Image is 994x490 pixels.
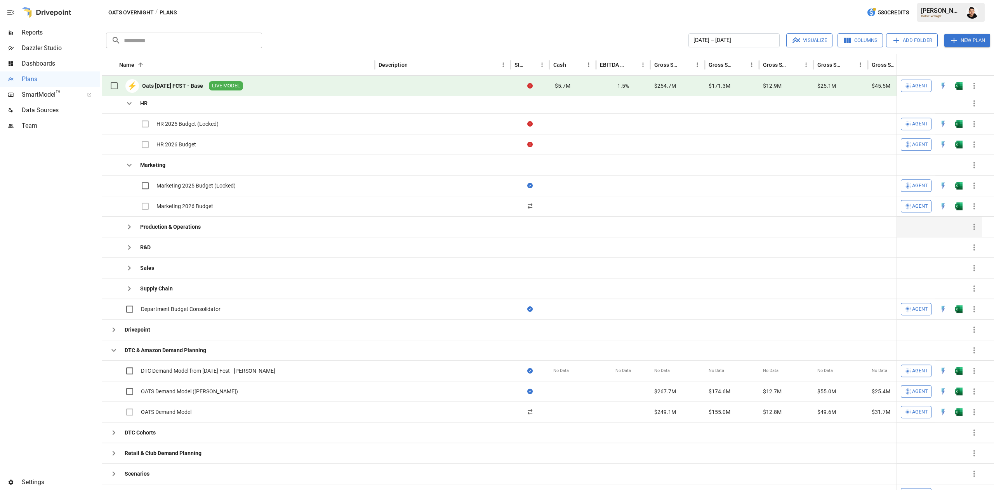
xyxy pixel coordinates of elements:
[939,305,947,313] div: Open in Quick Edit
[763,387,782,395] span: $12.7M
[955,305,963,313] div: Open in Excel
[955,202,963,210] div: Open in Excel
[125,326,150,334] div: Drivepoint
[526,59,537,70] button: Sort
[966,6,978,19] img: Francisco Sanchez
[141,408,191,416] div: OATS Demand Model
[709,408,730,416] span: $155.0M
[886,33,938,47] button: Add Folder
[855,59,866,70] button: Gross Sales: Wholesale column menu
[901,179,931,192] button: Agent
[939,305,947,313] img: quick-edit-flash.b8aec18c.svg
[939,141,947,148] img: quick-edit-flash.b8aec18c.svg
[872,408,890,416] span: $31.7M
[692,59,703,70] button: Gross Sales column menu
[912,367,928,375] span: Agent
[939,182,947,189] div: Open in Quick Edit
[537,59,547,70] button: Status column menu
[939,202,947,210] div: Open in Quick Edit
[654,408,676,416] span: $249.1M
[955,305,963,313] img: excel-icon.76473adf.svg
[955,120,963,128] img: excel-icon.76473adf.svg
[955,120,963,128] div: Open in Excel
[944,34,990,47] button: New Plan
[135,59,146,70] button: Sort
[786,33,832,47] button: Visualize
[527,305,533,313] div: Sync complete
[141,387,238,395] div: OATS Demand Model ([PERSON_NAME])
[209,82,243,90] span: LIVE MODEL
[654,62,680,68] div: Gross Sales
[615,368,631,374] span: No Data
[156,182,236,189] div: Marketing 2025 Budget (Locked)
[901,365,931,377] button: Agent
[553,82,570,90] span: -$5.7M
[912,387,928,396] span: Agent
[955,367,963,375] img: excel-icon.76473adf.svg
[817,62,843,68] div: Gross Sales: Wholesale
[939,408,947,416] div: Open in Quick Edit
[901,80,931,92] button: Agent
[498,59,509,70] button: Description column menu
[763,62,789,68] div: Gross Sales: Marketplace
[939,387,947,395] img: quick-edit-flash.b8aec18c.svg
[528,202,532,210] div: Updating in progress
[901,138,931,151] button: Agent
[912,305,928,314] span: Agent
[838,33,883,47] button: Columns
[681,59,692,70] button: Sort
[140,285,173,292] div: Supply Chain
[939,387,947,395] div: Open in Quick Edit
[140,264,154,272] div: Sales
[864,5,912,20] button: 580Credits
[955,367,963,375] div: Open in Excel
[514,62,525,68] div: Status
[142,82,203,90] div: Oats [DATE] FCST - Base
[709,368,724,374] span: No Data
[912,202,928,211] span: Agent
[872,82,890,90] span: $45.5M
[140,243,151,251] div: R&D
[600,62,626,68] div: EBITDA Margin
[140,99,148,107] div: HR
[22,59,100,68] span: Dashboards
[155,8,158,17] div: /
[22,90,78,99] span: SmartModel
[22,478,100,487] span: Settings
[22,28,100,37] span: Reports
[140,161,165,169] div: Marketing
[379,62,408,68] div: Description
[108,8,154,17] button: Oats Overnight
[955,387,963,395] img: excel-icon.76473adf.svg
[817,408,836,416] span: $49.6M
[553,368,569,374] span: No Data
[709,387,730,395] span: $174.6M
[22,75,100,84] span: Plans
[939,182,947,189] img: quick-edit-flash.b8aec18c.svg
[901,406,931,418] button: Agent
[939,120,947,128] div: Open in Quick Edit
[156,141,196,148] div: HR 2026 Budget
[119,62,134,68] div: Name
[955,387,963,395] div: Open in Excel
[763,408,782,416] span: $12.8M
[955,82,963,90] img: excel-icon.76473adf.svg
[22,121,100,130] span: Team
[735,59,746,70] button: Sort
[528,408,532,416] div: Updating in progress
[763,82,782,90] span: $12.9M
[939,141,947,148] div: Open in Quick Edit
[939,202,947,210] img: quick-edit-flash.b8aec18c.svg
[955,202,963,210] img: excel-icon.76473adf.svg
[901,303,931,315] button: Agent
[901,385,931,398] button: Agent
[638,59,648,70] button: EBITDA Margin column menu
[939,367,947,375] img: quick-edit-flash.b8aec18c.svg
[901,118,931,130] button: Agent
[763,368,779,374] span: No Data
[817,387,836,395] span: $55.0M
[912,181,928,190] span: Agent
[527,367,533,375] div: Sync complete
[140,223,201,231] div: Production & Operations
